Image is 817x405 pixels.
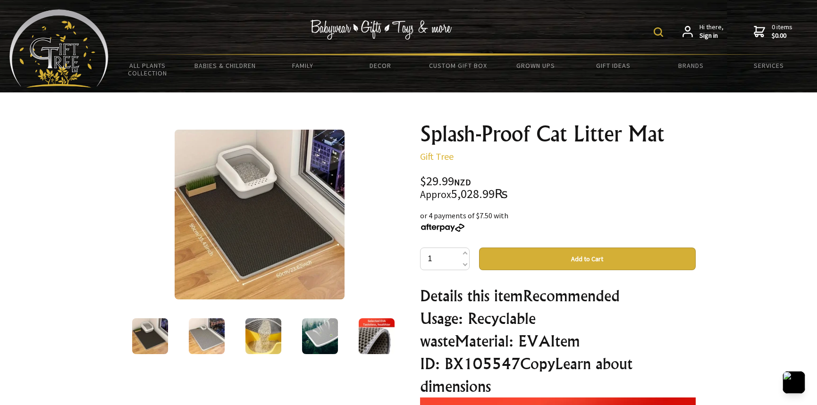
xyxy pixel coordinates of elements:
[454,177,471,188] span: NZD
[772,32,792,40] strong: $0.00
[186,56,264,75] a: Babies & Children
[420,150,454,162] a: Gift Tree
[420,223,465,232] img: Afterpay
[175,130,345,299] img: Splash-Proof Cat Litter Mat
[699,32,724,40] strong: Sign in
[245,318,281,354] img: Splash-Proof Cat Litter Mat
[302,318,338,354] img: Splash-Proof Cat Litter Mat
[189,318,225,354] img: Splash-Proof Cat Litter Mat
[311,20,452,40] img: Babywear - Gifts - Toys & more
[342,56,420,75] a: Decor
[652,56,730,75] a: Brands
[754,23,792,40] a: 0 items$0.00
[699,23,724,40] span: Hi there,
[132,318,168,354] img: Splash-Proof Cat Litter Mat
[682,23,724,40] a: Hi there,Sign in
[497,56,575,75] a: Grown Ups
[420,188,451,201] small: Approx
[574,56,652,75] a: Gift Ideas
[420,175,696,200] div: $29.99 5,028.99₨
[264,56,342,75] a: Family
[772,23,792,40] span: 0 items
[419,56,497,75] a: Custom Gift Box
[420,123,696,145] h1: Splash-Proof Cat Litter Mat
[9,9,109,88] img: Babyware - Gifts - Toys and more...
[479,248,696,270] button: Add to Cart
[420,210,696,232] div: or 4 payments of $7.50 with
[359,318,395,354] img: Splash-Proof Cat Litter Mat
[730,56,808,75] a: Services
[109,56,186,83] a: All Plants Collection
[654,27,663,37] img: product search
